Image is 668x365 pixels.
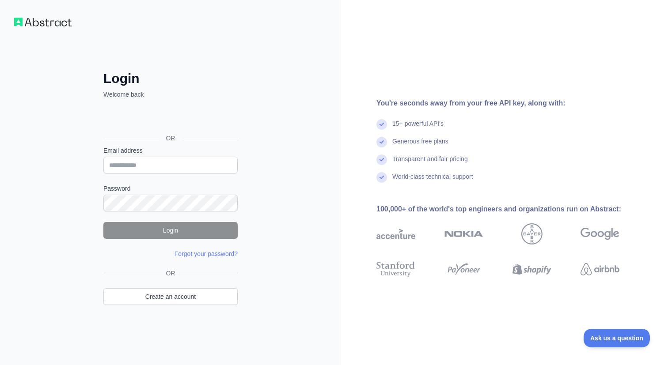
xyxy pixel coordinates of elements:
[376,204,648,214] div: 100,000+ of the world's top engineers and organizations run on Abstract:
[103,222,238,239] button: Login
[444,260,483,279] img: payoneer
[521,223,543,245] img: bayer
[392,172,473,190] div: World-class technical support
[175,250,238,257] a: Forgot your password?
[376,119,387,130] img: check mark
[581,223,619,245] img: google
[376,172,387,183] img: check mark
[159,134,182,143] span: OR
[392,137,448,154] div: Generous free plans
[376,137,387,147] img: check mark
[392,154,468,172] div: Transparent and fair pricing
[376,154,387,165] img: check mark
[14,18,72,26] img: Workflow
[103,71,238,87] h2: Login
[444,223,483,245] img: nokia
[376,98,648,109] div: You're seconds away from your free API key, along with:
[103,90,238,99] p: Welcome back
[376,223,415,245] img: accenture
[584,329,650,347] iframe: Toggle Customer Support
[99,109,240,128] iframe: Sign in with Google Button
[376,260,415,279] img: stanford university
[581,260,619,279] img: airbnb
[512,260,551,279] img: shopify
[103,146,238,155] label: Email address
[392,119,444,137] div: 15+ powerful API's
[103,288,238,305] a: Create an account
[163,269,179,278] span: OR
[103,184,238,193] label: Password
